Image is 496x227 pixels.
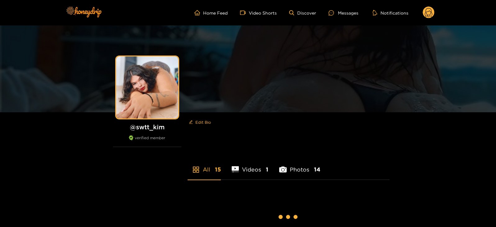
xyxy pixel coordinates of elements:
span: 1 [266,166,268,173]
span: appstore [192,166,200,173]
span: video-camera [240,10,249,16]
div: Messages [329,9,358,16]
h1: @ swtt_kim [113,123,181,131]
a: Home Feed [194,10,228,16]
span: 15 [215,166,221,173]
li: All [188,152,221,180]
li: Videos [232,152,269,180]
a: Discover [289,10,316,16]
li: Photos [279,152,320,180]
button: editEdit Bio [188,117,212,127]
a: Video Shorts [240,10,277,16]
span: home [194,10,203,16]
span: 14 [314,166,320,173]
button: Notifications [371,10,410,16]
span: Edit Bio [195,119,211,125]
div: verified member [113,136,181,147]
span: edit [189,120,193,125]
